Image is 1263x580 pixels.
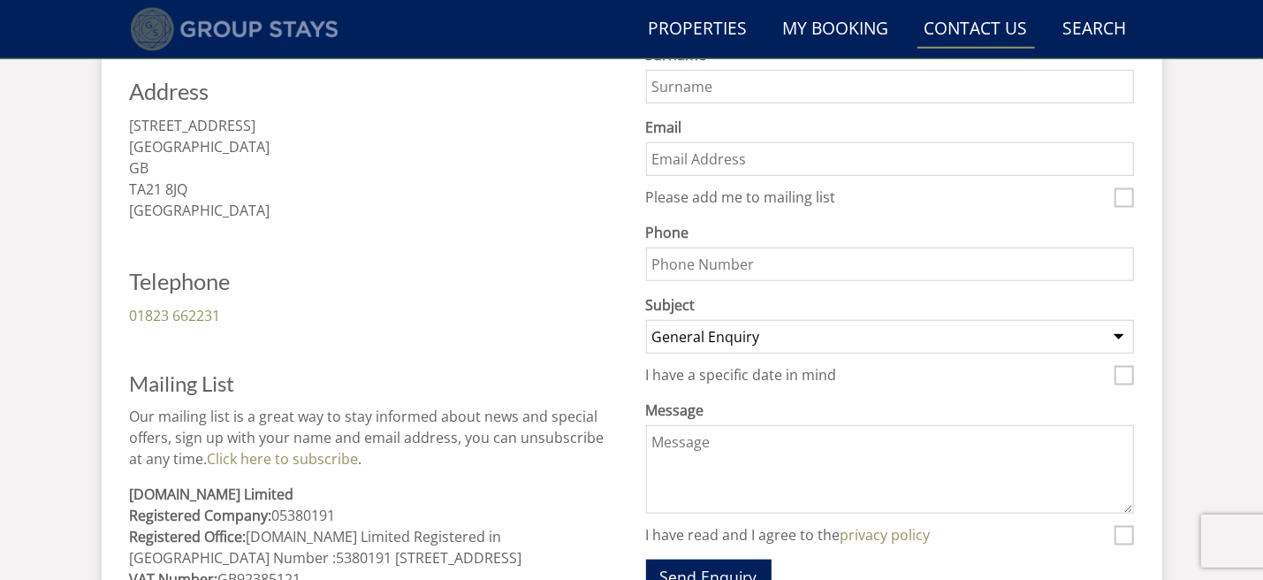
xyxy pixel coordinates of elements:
[646,222,1134,243] label: Phone
[130,269,360,294] h2: Telephone
[130,306,221,325] a: 01823 662231
[130,79,618,103] h2: Address
[646,400,1134,421] label: Message
[642,10,755,50] a: Properties
[917,10,1035,50] a: Contact Us
[646,117,1134,138] label: Email
[646,367,1107,386] label: I have a specific date in mind
[130,115,618,221] p: [STREET_ADDRESS] [GEOGRAPHIC_DATA] GB TA21 8JQ [GEOGRAPHIC_DATA]
[841,525,931,545] a: privacy policy
[646,189,1107,209] label: Please add me to mailing list
[646,527,1107,546] label: I have read and I agree to the
[776,10,896,50] a: My Booking
[1056,10,1134,50] a: Search
[130,527,247,546] strong: Registered Office:
[130,372,618,395] h3: Mailing List
[130,506,272,525] strong: Registered Company:
[646,294,1134,316] label: Subject
[646,70,1134,103] input: Surname
[130,406,618,469] p: Our mailing list is a great way to stay informed about news and special offers, sign up with your...
[130,485,294,504] strong: [DOMAIN_NAME] Limited
[646,142,1134,176] input: Email Address
[208,449,359,469] a: Click here to subscribe
[130,7,339,51] img: Group Stays
[646,248,1134,281] input: Phone Number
